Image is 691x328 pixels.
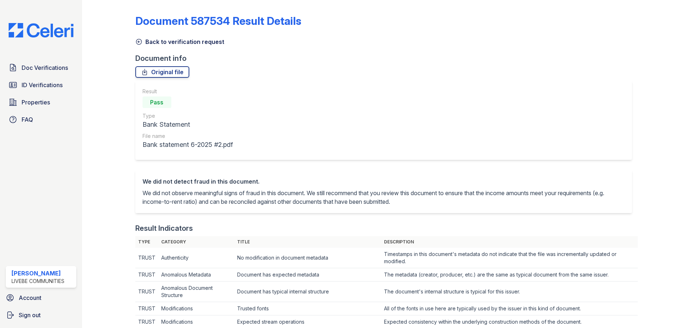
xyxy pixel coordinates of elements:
a: Doc Verifications [6,60,76,75]
div: File name [143,132,233,140]
td: The metadata (creator, producer, etc.) are the same as typical document from the same issuer. [381,268,638,282]
td: TRUST [135,282,158,302]
th: Title [234,236,381,248]
span: ID Verifications [22,81,63,89]
td: TRUST [135,248,158,268]
td: Anomalous Document Structure [158,282,235,302]
span: Account [19,293,41,302]
span: Doc Verifications [22,63,68,72]
span: FAQ [22,115,33,124]
td: TRUST [135,268,158,282]
div: Bank Statement [143,120,233,130]
td: Authenticity [158,248,235,268]
span: Sign out [19,311,41,319]
a: Document 587534 Result Details [135,14,301,27]
td: TRUST [135,302,158,315]
td: Modifications [158,302,235,315]
div: Type [143,112,233,120]
th: Category [158,236,235,248]
td: Trusted fonts [234,302,381,315]
td: Document has typical internal structure [234,282,381,302]
p: We did not observe meaningful signs of fraud in this document. We still recommend that you review... [143,189,625,206]
div: Result Indicators [135,223,193,233]
a: Back to verification request [135,37,224,46]
img: CE_Logo_Blue-a8612792a0a2168367f1c8372b55b34899dd931a85d93a1a3d3e32e68fde9ad4.png [3,23,79,37]
a: ID Verifications [6,78,76,92]
div: LiveBe Communities [12,278,64,285]
td: All of the fonts in use here are typically used by the issuer in this kind of document. [381,302,638,315]
div: We did not detect fraud in this document. [143,177,625,186]
td: No modification in document metadata [234,248,381,268]
td: Anomalous Metadata [158,268,235,282]
a: Sign out [3,308,79,322]
a: Original file [135,66,189,78]
td: Document has expected metadata [234,268,381,282]
div: Document info [135,53,638,63]
div: Bank statement 6-2025 #2.pdf [143,140,233,150]
th: Type [135,236,158,248]
a: Properties [6,95,76,109]
a: FAQ [6,112,76,127]
div: [PERSON_NAME] [12,269,64,278]
div: Result [143,88,233,95]
a: Account [3,291,79,305]
div: Pass [143,96,171,108]
td: Timestamps in this document's metadata do not indicate that the file was incrementally updated or... [381,248,638,268]
td: The document's internal structure is typical for this issuer. [381,282,638,302]
span: Properties [22,98,50,107]
th: Description [381,236,638,248]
